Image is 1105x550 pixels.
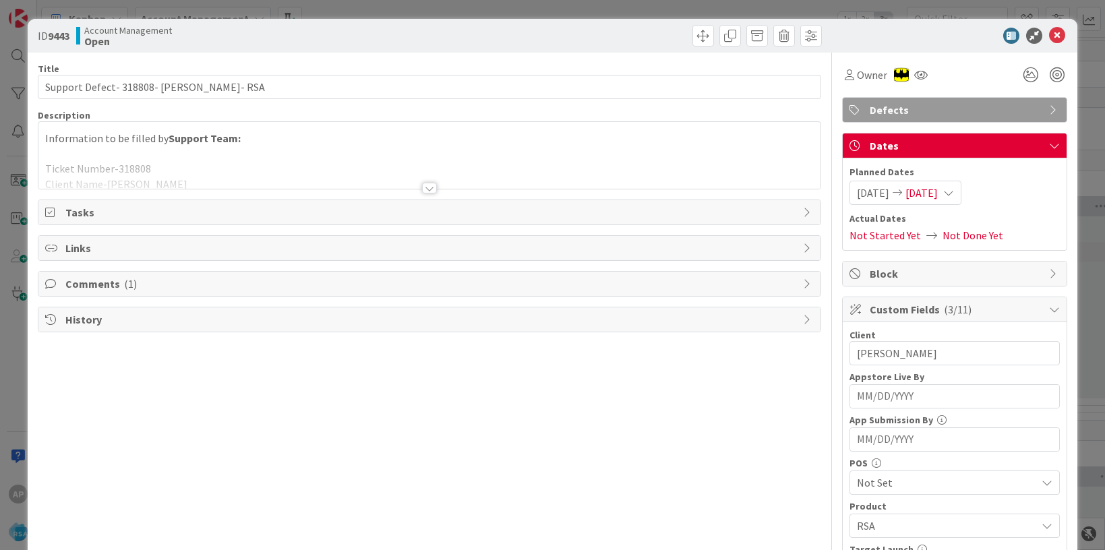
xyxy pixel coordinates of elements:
span: Defects [870,102,1042,118]
span: Not Set [857,475,1036,491]
span: [DATE] [857,185,889,201]
span: Description [38,109,90,121]
p: Information to be filled by [45,131,814,146]
span: Not Done Yet [943,227,1003,243]
span: Tasks [65,204,796,220]
span: Block [870,266,1042,282]
span: ( 1 ) [124,277,137,291]
b: 9443 [48,29,69,42]
span: Actual Dates [849,212,1060,226]
span: Dates [870,137,1042,154]
div: Appstore Live By [849,372,1060,381]
span: History [65,311,796,328]
span: Account Management [84,25,172,36]
input: type card name here... [38,75,821,99]
span: Planned Dates [849,165,1060,179]
div: Product [849,501,1060,511]
span: [DATE] [905,185,938,201]
input: MM/DD/YYYY [857,385,1052,408]
div: POS [849,458,1060,468]
label: Client [849,329,876,341]
span: Not Started Yet [849,227,921,243]
span: ID [38,28,69,44]
span: RSA [857,518,1036,534]
div: App Submission By [849,415,1060,425]
input: MM/DD/YYYY [857,428,1052,451]
span: Comments [65,276,796,292]
span: ( 3/11 ) [944,303,972,316]
span: Custom Fields [870,301,1042,317]
b: Open [84,36,172,47]
img: AC [894,67,909,82]
label: Title [38,63,59,75]
span: Owner [857,67,887,83]
strong: Support Team: [169,131,241,145]
span: Links [65,240,796,256]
